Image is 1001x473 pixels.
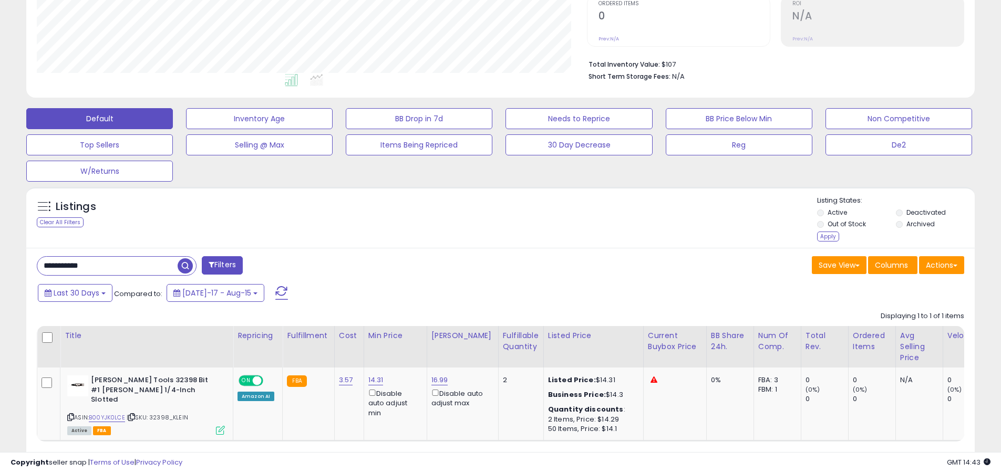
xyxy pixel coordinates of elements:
[136,457,182,467] a: Privacy Policy
[503,330,539,352] div: Fulfillable Quantity
[758,385,793,394] div: FBM: 1
[287,330,329,341] div: Fulfillment
[598,10,770,24] h2: 0
[67,375,225,434] div: ASIN:
[711,330,749,352] div: BB Share 24h.
[431,330,494,341] div: [PERSON_NAME]
[825,108,972,129] button: Non Competitive
[906,219,935,228] label: Archived
[853,394,895,404] div: 0
[875,260,908,270] span: Columns
[167,284,264,302] button: [DATE]-17 - Aug-15
[346,134,492,155] button: Items Being Repriced
[947,330,986,341] div: Velocity
[67,375,88,396] img: 31u0gqlP-GL._SL40_.jpg
[240,376,253,385] span: ON
[202,256,243,275] button: Filters
[67,426,91,435] span: All listings currently available for purchase on Amazon
[711,375,746,385] div: 0%
[589,60,660,69] b: Total Inventory Value:
[54,288,99,298] span: Last 30 Days
[238,330,278,341] div: Repricing
[37,217,84,227] div: Clear All Filters
[900,375,935,385] div: N/A
[287,375,306,387] small: FBA
[666,108,812,129] button: BB Price Below Min
[853,330,891,352] div: Ordered Items
[792,10,964,24] h2: N/A
[648,330,702,352] div: Current Buybox Price
[339,375,353,385] a: 3.57
[65,330,229,341] div: Title
[548,375,596,385] b: Listed Price:
[91,375,219,407] b: [PERSON_NAME] Tools 32398 Bit #1 [PERSON_NAME] 1/4-Inch Slotted
[368,387,419,418] div: Disable auto adjust min
[127,413,188,422] span: | SKU: 32398_KLEIN
[828,208,847,217] label: Active
[346,108,492,129] button: BB Drop in 7d
[828,219,866,228] label: Out of Stock
[947,457,990,467] span: 2025-09-15 14:43 GMT
[262,376,278,385] span: OFF
[792,36,813,42] small: Prev: N/A
[881,311,964,321] div: Displaying 1 to 1 of 1 items
[947,385,962,394] small: (0%)
[431,387,490,408] div: Disable auto adjust max
[548,375,635,385] div: $14.31
[853,385,868,394] small: (0%)
[505,108,652,129] button: Needs to Reprice
[89,413,125,422] a: B00YJK0LCE
[238,392,274,401] div: Amazon AI
[806,394,848,404] div: 0
[792,1,964,7] span: ROI
[11,457,49,467] strong: Copyright
[672,71,685,81] span: N/A
[817,232,839,241] div: Apply
[548,405,635,414] div: :
[368,375,384,385] a: 14.31
[758,375,793,385] div: FBA: 3
[114,289,162,299] span: Compared to:
[56,199,96,214] h5: Listings
[919,256,964,274] button: Actions
[906,208,946,217] label: Deactivated
[666,134,812,155] button: Reg
[505,134,652,155] button: 30 Day Decrease
[93,426,111,435] span: FBA
[548,415,635,424] div: 2 Items, Price: $14.29
[947,375,990,385] div: 0
[548,390,635,400] div: $14.3
[868,256,917,274] button: Columns
[182,288,251,298] span: [DATE]-17 - Aug-15
[598,1,770,7] span: Ordered Items
[598,36,619,42] small: Prev: N/A
[548,424,635,434] div: 50 Items, Price: $14.1
[503,375,535,385] div: 2
[758,330,797,352] div: Num of Comp.
[589,72,670,81] b: Short Term Storage Fees:
[431,375,448,385] a: 16.99
[26,108,173,129] button: Default
[548,390,606,400] b: Business Price:
[812,256,866,274] button: Save View
[947,394,990,404] div: 0
[186,134,333,155] button: Selling @ Max
[38,284,112,302] button: Last 30 Days
[26,134,173,155] button: Top Sellers
[368,330,422,341] div: Min Price
[806,330,844,352] div: Total Rev.
[589,57,956,70] li: $107
[900,330,938,363] div: Avg Selling Price
[26,161,173,182] button: W/Returns
[853,375,895,385] div: 0
[806,385,820,394] small: (0%)
[11,458,182,468] div: seller snap | |
[90,457,135,467] a: Terms of Use
[825,134,972,155] button: De2
[186,108,333,129] button: Inventory Age
[339,330,359,341] div: Cost
[548,404,624,414] b: Quantity discounts
[548,330,639,341] div: Listed Price
[806,375,848,385] div: 0
[817,196,975,206] p: Listing States:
